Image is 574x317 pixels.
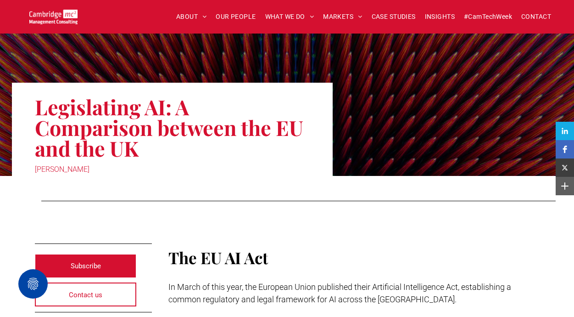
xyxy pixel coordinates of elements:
h1: Legislating AI: A Comparison between the EU and the UK [35,96,310,159]
div: [PERSON_NAME] [35,163,310,176]
span: Contact us [69,283,102,306]
a: WHAT WE DO [261,10,319,24]
span: The EU AI Act [168,247,268,268]
span: Subscribe [71,255,101,277]
a: OUR PEOPLE [211,10,260,24]
a: MARKETS [318,10,367,24]
a: CASE STUDIES [367,10,420,24]
span: In March of this year, the European Union published their Artificial Intelligence Act, establishi... [168,282,511,304]
a: Your Business Transformed | Cambridge Management Consulting [29,11,78,20]
a: ABOUT [172,10,212,24]
a: CONTACT [517,10,556,24]
a: #CamTechWeek [459,10,517,24]
a: Contact us [35,283,137,306]
img: Cambridge MC Logo [29,9,78,24]
a: Subscribe [35,254,137,278]
a: INSIGHTS [420,10,459,24]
